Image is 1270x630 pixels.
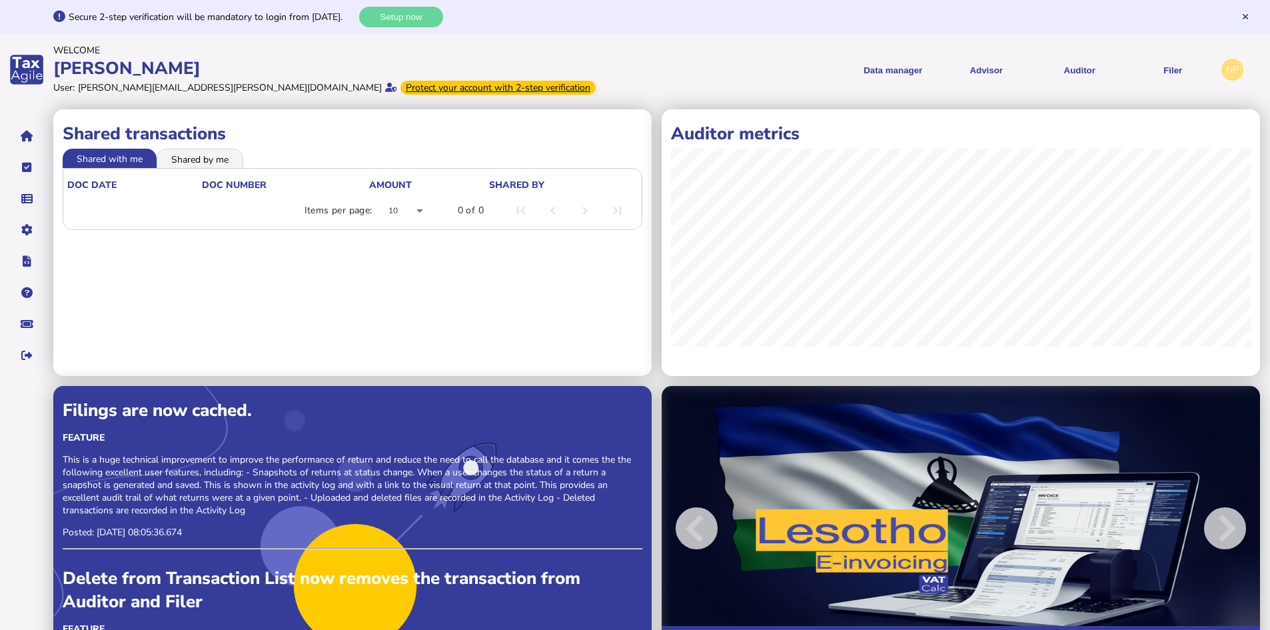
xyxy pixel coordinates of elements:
button: Developer hub links [13,247,41,275]
div: Profile settings [1221,59,1243,81]
h1: Shared transactions [63,122,642,145]
p: Posted: [DATE] 08:05:36.674 [63,526,642,539]
button: Shows a dropdown of VAT Advisor options [944,53,1028,86]
button: Home [13,122,41,150]
div: [PERSON_NAME] [53,57,631,80]
button: Data manager [13,185,41,213]
div: User: [53,81,75,94]
li: Shared by me [157,149,243,167]
i: Email verified [385,83,397,92]
div: Delete from Transaction List now removes the transaction from Auditor and Filer [63,567,642,613]
menu: navigate products [638,53,1215,86]
div: doc date [67,179,201,191]
p: This is a huge technical improvement to improve the performance of return and reduce the need to ... [63,453,642,517]
div: Secure 2-step verification will be mandatory to login from [DATE]. [69,11,356,23]
button: Help pages [13,279,41,307]
li: Shared with me [63,149,157,167]
button: Auditor [1037,53,1121,86]
button: Tasks [13,153,41,181]
div: Filings are now cached. [63,399,642,422]
div: doc number [202,179,267,191]
div: Welcome [53,44,631,57]
button: Hide message [1241,12,1250,21]
button: Setup now [359,7,443,27]
div: Amount [369,179,488,191]
div: shared by [489,179,544,191]
button: Sign out [13,341,41,369]
div: From Oct 1, 2025, 2-step verification will be required to login. Set it up now... [400,81,596,95]
div: Feature [63,431,642,444]
div: Amount [369,179,412,191]
button: Shows a dropdown of Data manager options [851,53,935,86]
div: doc number [202,179,368,191]
button: Filer [1131,53,1215,86]
div: Items per page: [305,204,372,217]
button: Manage settings [13,216,41,244]
div: shared by [489,179,635,191]
div: 0 of 0 [458,204,484,217]
div: [PERSON_NAME][EMAIL_ADDRESS][PERSON_NAME][DOMAIN_NAME] [78,81,382,94]
button: Raise a support ticket [13,310,41,338]
h1: Auditor metrics [671,122,1251,145]
div: doc date [67,179,117,191]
